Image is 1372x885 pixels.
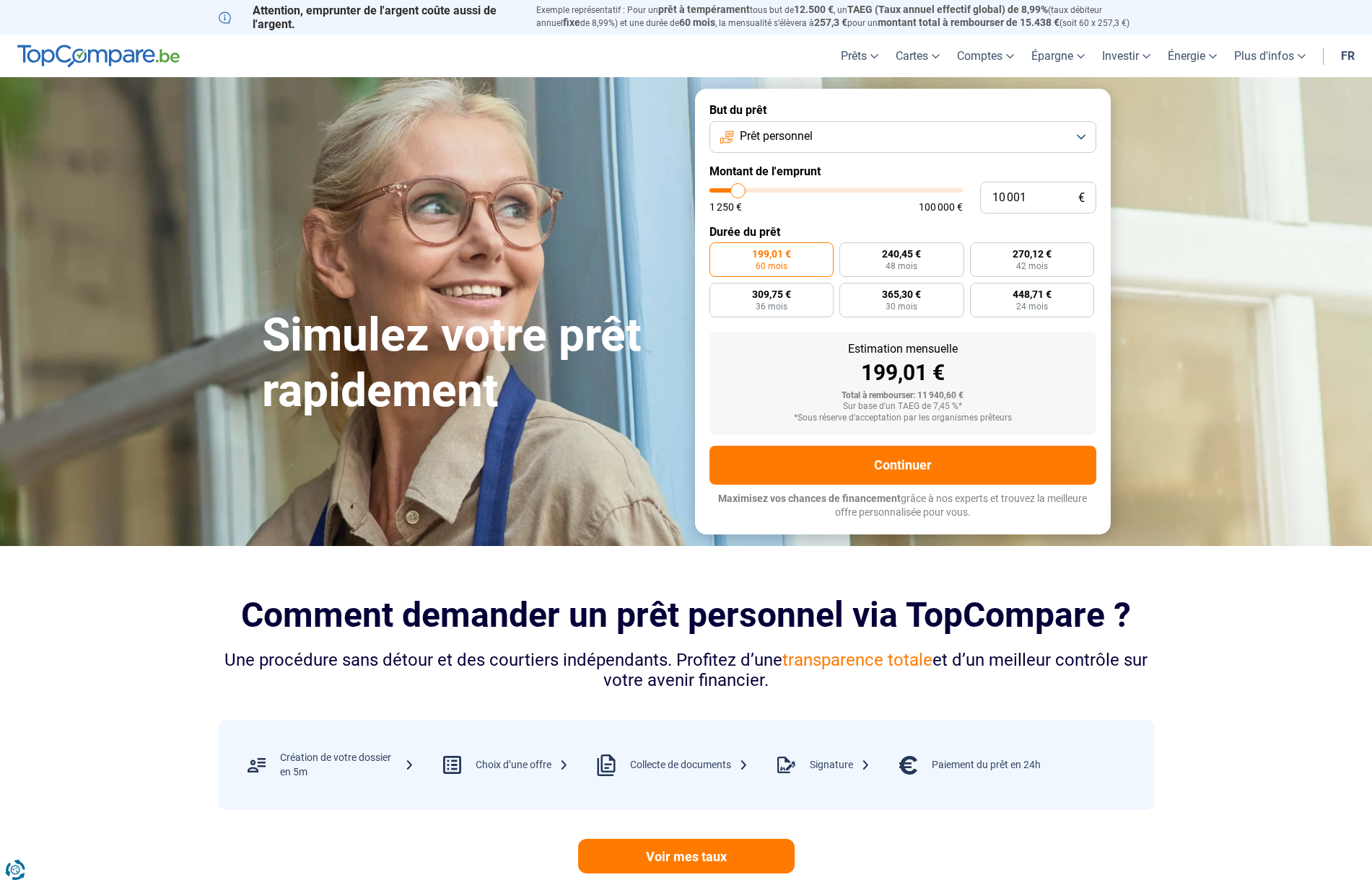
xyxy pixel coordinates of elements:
span: 24 mois [1016,302,1048,311]
span: 199,01 € [752,249,791,259]
div: Choix d’une offre [476,758,569,772]
a: Plus d'infos [1225,35,1314,77]
span: 1 250 € [709,202,742,212]
div: Une procédure sans détour et des courtiers indépendants. Profitez d’une et d’un meilleur contrôle... [219,650,1154,692]
span: fixe [563,17,580,28]
span: 30 mois [886,302,917,311]
span: TAEG (Taux annuel effectif global) de 8,99% [847,4,1048,15]
h2: Comment demander un prêt personnel via TopCompare ? [219,595,1154,635]
span: 48 mois [886,262,917,270]
span: 60 mois [679,17,715,28]
div: Sur base d'un TAEG de 7,45 %* [721,402,1085,412]
p: Attention, emprunter de l'argent coûte aussi de l'argent. [219,4,519,31]
span: 100 000 € [919,202,963,212]
span: prêt à tempérament [658,4,750,15]
span: montant total à rembourser de 15.438 € [878,17,1059,28]
a: Investir [1093,35,1159,77]
button: Prêt personnel [709,121,1096,153]
div: Total à rembourser: 11 940,60 € [721,391,1085,401]
div: Estimation mensuelle [721,343,1085,355]
h1: Simulez votre prêt rapidement [262,308,678,419]
label: Durée du prêt [709,225,1096,239]
a: Voir mes taux [578,839,795,873]
label: But du prêt [709,103,1096,117]
span: 257,3 € [814,17,847,28]
a: Cartes [887,35,948,77]
button: Continuer [709,446,1096,485]
p: Exemple représentatif : Pour un tous but de , un (taux débiteur annuel de 8,99%) et une durée de ... [536,4,1154,30]
p: grâce à nos experts et trouvez la meilleure offre personnalisée pour vous. [709,492,1096,520]
span: 60 mois [756,262,787,270]
label: Montant de l'emprunt [709,164,1096,178]
div: Création de votre dossier en 5m [280,751,414,779]
span: 309,75 € [752,289,791,299]
span: € [1078,192,1085,204]
span: 240,45 € [882,249,921,259]
a: Comptes [948,35,1023,77]
div: Signature [810,758,870,772]
a: fr [1332,35,1363,77]
div: *Sous réserve d'acceptation par les organismes prêteurs [721,413,1085,423]
a: Énergie [1159,35,1225,77]
span: Prêt personnel [740,128,813,144]
span: 270,12 € [1013,249,1052,259]
span: 12.500 € [794,4,834,15]
span: 42 mois [1016,262,1048,270]
span: Maximisez vos chances de financement [718,493,901,504]
a: Prêts [832,35,887,77]
a: Épargne [1023,35,1093,77]
span: 448,71 € [1013,289,1052,299]
span: transparence totale [782,650,932,670]
div: Paiement du prêt en 24h [932,758,1041,772]
span: 36 mois [756,302,787,311]
div: 199,01 € [721,362,1085,384]
img: TopCompare [17,45,180,68]
span: 365,30 € [882,289,921,299]
div: Collecte de documents [630,758,748,772]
